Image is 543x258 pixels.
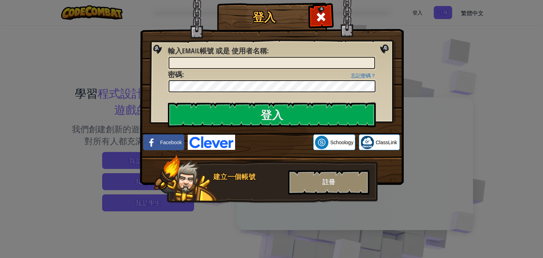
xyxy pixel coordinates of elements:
img: schoology.png [315,136,328,149]
span: 密碼 [168,70,182,79]
span: ClassLink [376,139,397,146]
img: classlink-logo-small.png [361,136,374,149]
label: : [168,46,269,56]
h1: 登入 [219,11,309,23]
span: Schoology [330,139,353,146]
span: 輸入Email帳號 或是 使用者名稱 [168,46,267,55]
div: 註冊 [288,170,369,195]
label: : [168,70,184,80]
iframe: 「使用 Google 帳戶登入」按鈕 [235,135,313,150]
img: facebook_small.png [145,136,158,149]
a: 忘記密碼？ [351,73,376,78]
input: 登入 [168,102,376,127]
img: clever-logo-blue.png [188,135,235,150]
div: 建立一個帳號 [213,172,284,182]
span: Facebook [160,139,182,146]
